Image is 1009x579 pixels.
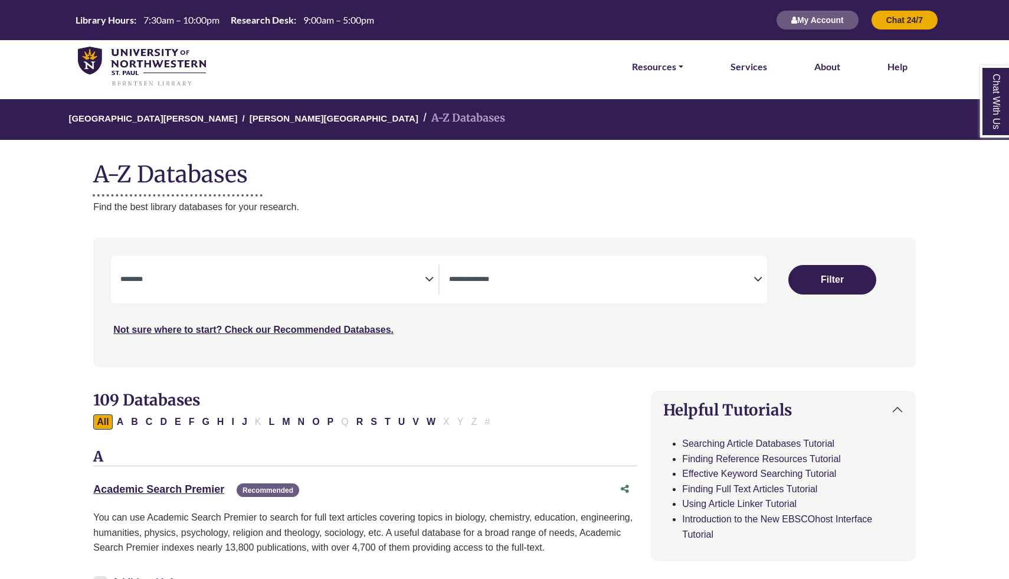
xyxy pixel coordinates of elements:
button: Filter Results N [294,414,309,430]
a: Academic Search Premier [93,483,224,495]
button: Filter Results D [156,414,171,430]
button: Filter Results W [423,414,439,430]
textarea: Search [120,276,425,285]
a: My Account [776,15,859,25]
a: Resources [632,59,683,74]
button: Chat 24/7 [871,10,938,30]
p: You can use Academic Search Premier to search for full text articles covering topics in biology, ... [93,510,637,555]
a: Using Article Linker Tutorial [682,499,797,509]
h1: A-Z Databases [93,152,916,188]
a: Finding Full Text Articles Tutorial [682,484,817,494]
nav: breadcrumb [93,99,916,140]
a: [PERSON_NAME][GEOGRAPHIC_DATA] [250,112,418,123]
button: Filter Results T [381,414,394,430]
nav: Search filters [93,238,916,367]
button: Share this database [613,478,637,501]
button: Filter Results C [142,414,156,430]
button: Filter Results I [228,414,237,430]
span: 109 Databases [93,390,200,410]
button: Filter Results P [324,414,338,430]
table: Hours Today [71,14,379,25]
a: [GEOGRAPHIC_DATA][PERSON_NAME] [68,112,237,123]
span: Recommended [237,483,299,497]
button: Helpful Tutorials [651,391,915,428]
th: Library Hours: [71,14,137,26]
button: Filter Results L [265,414,278,430]
button: Filter Results U [395,414,409,430]
a: About [814,59,840,74]
button: Filter Results H [214,414,228,430]
a: Not sure where to start? Check our Recommended Databases. [113,325,394,335]
a: Introduction to the New EBSCOhost Interface Tutorial [682,514,872,539]
a: Services [730,59,767,74]
p: Find the best library databases for your research. [93,199,916,215]
button: Filter Results A [113,414,127,430]
button: Submit for Search Results [788,265,876,295]
a: Finding Reference Resources Tutorial [682,454,841,464]
button: Filter Results G [198,414,212,430]
h3: A [93,449,637,466]
button: Filter Results R [353,414,367,430]
button: Filter Results M [279,414,293,430]
button: My Account [776,10,859,30]
span: 7:30am – 10:00pm [143,14,220,25]
button: Filter Results J [238,414,251,430]
a: Searching Article Databases Tutorial [682,439,834,449]
textarea: Search [449,276,754,285]
li: A-Z Databases [418,110,505,127]
a: Hours Today [71,14,379,27]
img: library_home [78,47,206,87]
button: Filter Results S [367,414,381,430]
span: 9:00am – 5:00pm [303,14,374,25]
button: Filter Results E [171,414,185,430]
button: Filter Results V [409,414,422,430]
button: Filter Results B [127,414,142,430]
a: Effective Keyword Searching Tutorial [682,469,836,479]
div: Alpha-list to filter by first letter of database name [93,416,494,426]
button: Filter Results O [309,414,323,430]
a: Chat 24/7 [871,15,938,25]
button: Filter Results F [185,414,198,430]
button: All [93,414,112,430]
th: Research Desk: [226,14,297,26]
a: Help [887,59,908,74]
